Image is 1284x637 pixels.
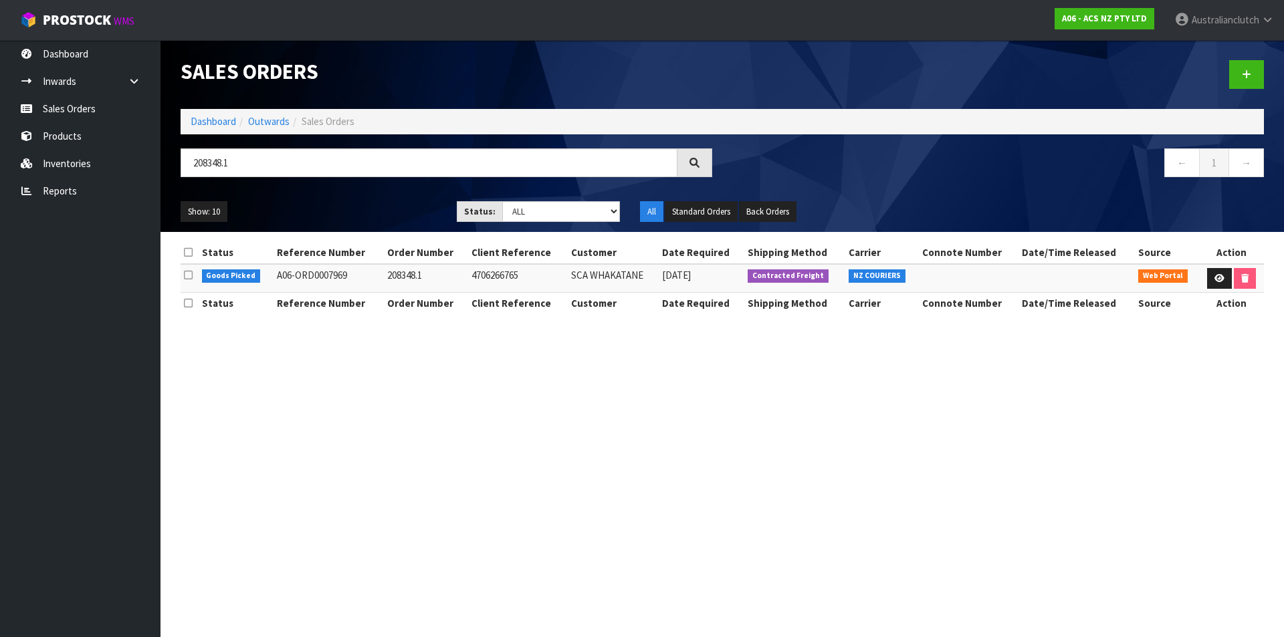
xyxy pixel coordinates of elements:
td: 4706266765 [468,264,568,293]
img: cube-alt.png [20,11,37,28]
strong: A06 - ACS NZ PTY LTD [1062,13,1147,24]
span: Contracted Freight [748,269,829,283]
th: Connote Number [919,242,1019,263]
span: Australianclutch [1192,13,1259,26]
span: NZ COURIERS [849,269,905,283]
th: Date/Time Released [1019,242,1136,263]
th: Shipping Method [744,242,845,263]
td: 208348.1 [384,264,468,293]
button: All [640,201,663,223]
th: Order Number [384,242,468,263]
th: Order Number [384,293,468,314]
strong: Status: [464,206,496,217]
span: Goods Picked [202,269,261,283]
th: Source [1135,242,1200,263]
h1: Sales Orders [181,60,712,84]
th: Carrier [845,293,918,314]
button: Standard Orders [665,201,738,223]
a: → [1228,148,1264,177]
th: Reference Number [274,293,383,314]
th: Source [1135,293,1200,314]
th: Status [199,293,274,314]
span: [DATE] [662,269,691,281]
td: SCA WHAKATANE [568,264,659,293]
th: Client Reference [468,242,568,263]
th: Action [1200,242,1264,263]
th: Date/Time Released [1019,293,1136,314]
a: Outwards [248,115,290,128]
th: Customer [568,293,659,314]
nav: Page navigation [732,148,1264,181]
input: Search sales orders [181,148,677,177]
th: Client Reference [468,293,568,314]
th: Connote Number [919,293,1019,314]
a: 1 [1199,148,1229,177]
th: Customer [568,242,659,263]
span: Web Portal [1138,269,1188,283]
td: A06-ORD0007969 [274,264,383,293]
span: Sales Orders [302,115,354,128]
th: Reference Number [274,242,383,263]
th: Action [1200,293,1264,314]
th: Carrier [845,242,918,263]
th: Status [199,242,274,263]
button: Show: 10 [181,201,227,223]
button: Back Orders [739,201,796,223]
small: WMS [114,15,134,27]
th: Date Required [659,242,744,263]
a: ← [1164,148,1200,177]
span: ProStock [43,11,111,29]
th: Date Required [659,293,744,314]
a: Dashboard [191,115,236,128]
th: Shipping Method [744,293,845,314]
